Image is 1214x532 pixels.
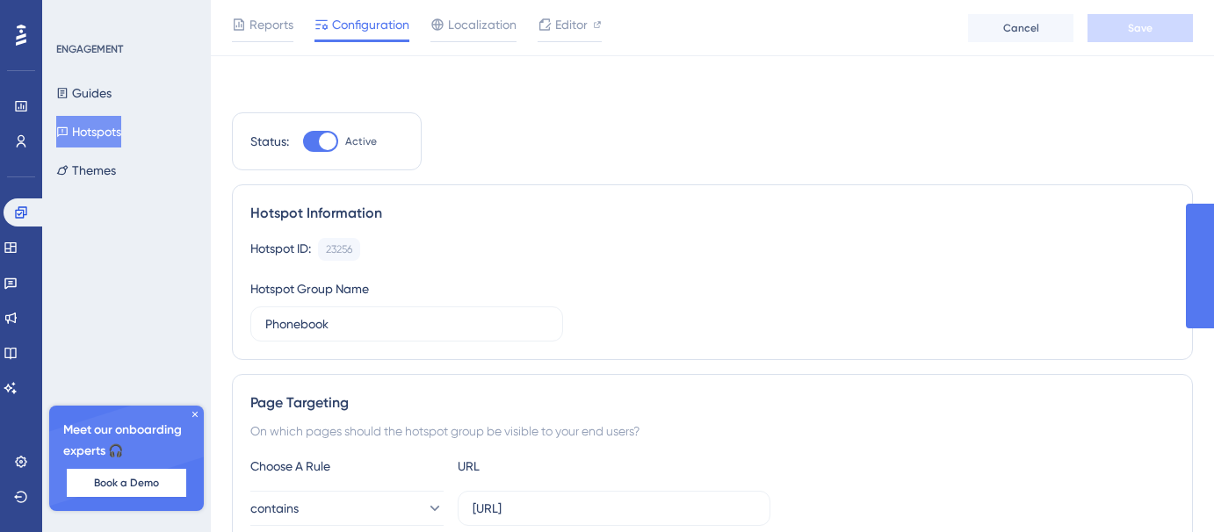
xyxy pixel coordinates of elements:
input: Type your Hotspot Group Name here [265,314,548,334]
div: On which pages should the hotspot group be visible to your end users? [250,421,1174,442]
span: Localization [448,14,517,35]
div: Hotspot Group Name [250,278,369,299]
button: Save [1088,14,1193,42]
input: yourwebsite.com/path [473,499,755,518]
span: contains [250,498,299,519]
button: contains [250,491,444,526]
span: Editor [555,14,588,35]
button: Hotspots [56,116,121,147]
div: Hotspot ID: [250,238,311,261]
span: Configuration [332,14,409,35]
div: URL [458,456,651,477]
span: Cancel [1003,21,1039,35]
div: Page Targeting [250,392,1174,413]
button: Cancel [968,14,1073,42]
span: Active [345,134,377,148]
div: Hotspot Information [250,203,1174,224]
div: Choose A Rule [250,456,444,477]
div: 23256 [326,242,352,256]
span: Meet our onboarding experts 🎧 [63,420,190,462]
iframe: UserGuiding AI Assistant Launcher [1140,463,1193,515]
div: ENGAGEMENT [56,42,123,56]
button: Book a Demo [67,469,186,497]
span: Book a Demo [94,476,159,490]
span: Reports [249,14,293,35]
div: Status: [250,131,289,152]
button: Guides [56,77,112,109]
button: Themes [56,155,116,186]
span: Save [1128,21,1153,35]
